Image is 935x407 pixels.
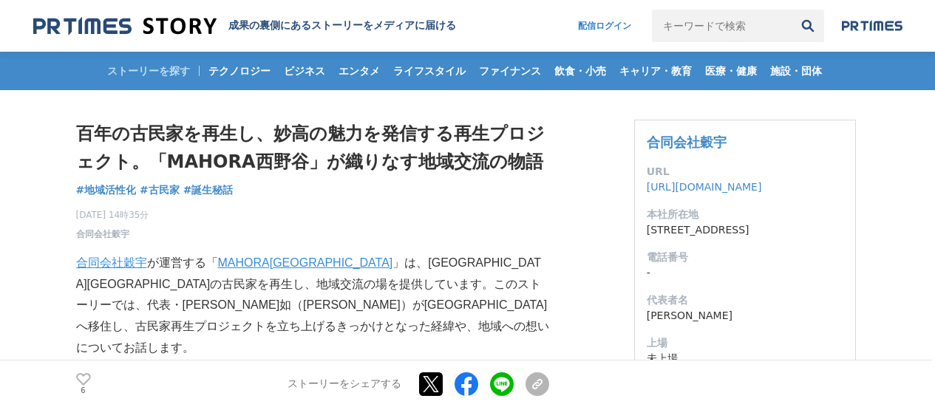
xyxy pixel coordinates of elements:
span: ライフスタイル [387,64,472,78]
dt: 電話番号 [647,250,843,265]
span: キャリア・教育 [613,64,698,78]
p: ストーリーをシェアする [288,377,401,391]
dt: URL [647,164,843,179]
a: ライフスタイル [387,52,472,90]
span: 医療・健康 [699,64,763,78]
span: ファイナンス [473,64,547,78]
dt: 代表者名 [647,293,843,308]
a: #誕生秘話 [183,182,234,198]
span: ビジネス [278,64,331,78]
a: 合同会社穀宇 [647,134,727,150]
dd: [PERSON_NAME] [647,308,843,324]
h2: 成果の裏側にあるストーリーをメディアに届ける [228,19,456,33]
span: エンタメ [333,64,386,78]
a: MAHORA[GEOGRAPHIC_DATA] [218,256,393,269]
p: が運営する「 」は、[GEOGRAPHIC_DATA][GEOGRAPHIC_DATA]の古民家を再生し、地域交流の場を提供しています。このストーリーでは、代表・[PERSON_NAME]如（[... [76,253,549,359]
span: #古民家 [140,183,180,196]
h1: 百年の古民家を再生し、妙高の魅力を発信する再生プロジェクト。「MAHORA西野谷」が織りなす地域交流の物語 [76,120,549,177]
dt: 上場 [647,335,843,351]
img: prtimes [842,20,902,32]
dd: 未上場 [647,351,843,366]
span: テクノロジー [203,64,276,78]
dt: 本社所在地 [647,207,843,222]
a: #地域活性化 [76,182,137,198]
a: 飲食・小売 [548,52,612,90]
span: 飲食・小売 [548,64,612,78]
input: キーワードで検索 [652,10,792,42]
a: キャリア・教育 [613,52,698,90]
img: 成果の裏側にあるストーリーをメディアに届ける [33,16,217,36]
a: #古民家 [140,182,180,198]
a: 成果の裏側にあるストーリーをメディアに届ける 成果の裏側にあるストーリーをメディアに届ける [33,16,456,36]
a: テクノロジー [203,52,276,90]
a: [URL][DOMAIN_NAME] [647,181,762,193]
a: 医療・健康 [699,52,763,90]
dd: - [647,265,843,281]
button: 検索 [792,10,824,42]
span: 施設・団体 [764,64,828,78]
a: エンタメ [333,52,386,90]
a: ファイナンス [473,52,547,90]
a: 配信ログイン [563,10,646,42]
span: #地域活性化 [76,183,137,196]
a: 合同会社穀宇 [76,256,147,269]
span: [DATE] 14時35分 [76,208,149,222]
a: 施設・団体 [764,52,828,90]
a: ビジネス [278,52,331,90]
dd: [STREET_ADDRESS] [647,222,843,238]
span: #誕生秘話 [183,183,234,196]
p: 6 [76,387,91,394]
a: 合同会社穀宇 [76,228,129,241]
